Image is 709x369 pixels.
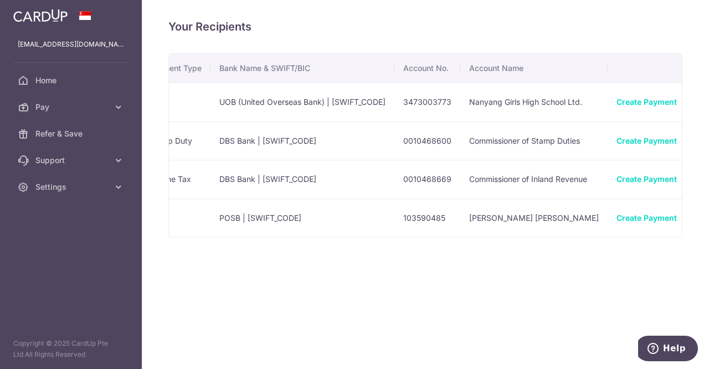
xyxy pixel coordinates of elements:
[616,174,677,184] a: Create Payment
[13,9,68,22] img: CardUp
[35,75,109,86] span: Home
[35,128,109,139] span: Refer & Save
[616,213,677,223] a: Create Payment
[35,181,109,193] span: Settings
[616,136,677,145] a: Create Payment
[460,54,608,83] th: Account Name
[35,155,109,166] span: Support
[394,160,460,199] td: 0010468669
[616,97,677,107] a: Create Payment
[460,83,608,122] td: Nanyang Girls High School Ltd.
[140,122,210,160] td: Stamp Duty
[140,160,210,199] td: Income Tax
[394,83,460,122] td: 3473003773
[210,199,394,237] td: POSB | [SWIFT_CODE]
[140,54,210,83] th: Payment Type
[210,83,394,122] td: UOB (United Overseas Bank) | [SWIFT_CODE]
[460,122,608,160] td: Commissioner of Stamp Duties
[210,122,394,160] td: DBS Bank | [SWIFT_CODE]
[460,160,608,199] td: Commissioner of Inland Revenue
[394,122,460,160] td: 0010468600
[460,199,608,237] td: [PERSON_NAME] [PERSON_NAME]
[18,39,124,50] p: [EMAIL_ADDRESS][DOMAIN_NAME]
[35,102,109,113] span: Pay
[394,199,460,237] td: 103590485
[210,54,394,83] th: Bank Name & SWIFT/BIC
[210,160,394,199] td: DBS Bank | [SWIFT_CODE]
[140,83,210,122] td: Rent
[168,18,682,36] h4: Your Recipients
[394,54,460,83] th: Account No.
[638,336,698,363] iframe: Opens a widget where you can find more information
[140,199,210,237] td: Rent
